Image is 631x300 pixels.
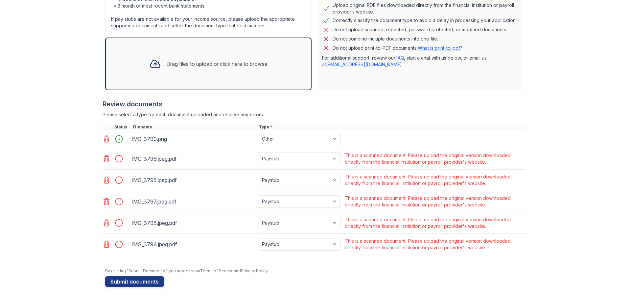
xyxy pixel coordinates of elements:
[103,111,526,118] div: Please select a type for each document uploaded and resolve any errors.
[345,238,525,251] div: This is a scanned document. Please upload the original version downloaded directly from the finan...
[322,55,518,68] p: For additional support, review our , start a chat with us below, or email us at
[131,196,255,207] div: IMG_3797.jpeg.pdf
[333,2,518,15] div: Upload original PDF files downloaded directly from the financial institution or payroll provider’...
[200,268,234,273] a: Terms of Service
[333,45,462,51] p: Do not upload print-to-PDF documents.
[131,124,258,130] div: Filename
[131,153,255,164] div: IMG_3796.jpeg.pdf
[166,60,268,68] div: Drag files to upload or click here to browse
[333,16,517,24] div: Correctly classify the document type to avoid a delay in processing your application.
[103,99,526,109] div: Review documents
[241,268,269,273] a: Privacy Policy.
[131,239,255,250] div: IMG_3794.jpeg.pdf
[345,195,525,208] div: This is a scanned document. Please upload the original version downloaded directly from the finan...
[105,276,164,287] button: Submit documents
[131,218,255,228] div: IMG_3798.jpeg.pdf
[105,268,526,274] div: By clicking "Submit Documents," you agree to our and
[131,134,255,144] div: IMG_3790.png
[345,216,525,230] div: This is a scanned document. Please upload the original version downloaded directly from the finan...
[345,174,525,187] div: This is a scanned document. Please upload the original version downloaded directly from the finan...
[395,55,404,61] a: FAQ
[418,45,462,51] a: What is print-to-pdf?
[333,26,507,34] div: Do not upload scanned, redacted, password protected, or modified documents.
[326,62,402,67] a: [EMAIL_ADDRESS][DOMAIN_NAME]
[258,124,526,130] div: Type
[333,35,438,43] div: Do not combine multiple documents into one file.
[113,124,131,130] div: Status
[345,152,525,165] div: This is a scanned document. Please upload the original version downloaded directly from the finan...
[131,175,255,185] div: IMG_3795.jpeg.pdf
